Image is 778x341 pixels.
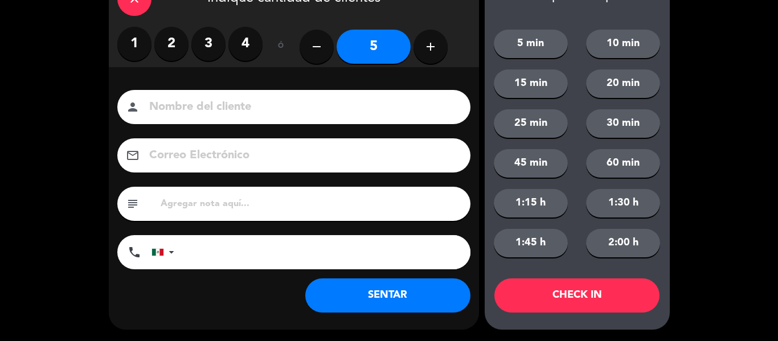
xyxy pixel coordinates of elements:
button: 15 min [494,69,568,98]
label: 1 [117,27,151,61]
button: 10 min [586,30,660,58]
i: remove [310,40,324,54]
div: ó [263,27,300,67]
input: Correo Electrónico [148,146,456,166]
button: 1:30 h [586,189,660,217]
button: 1:15 h [494,189,568,217]
i: person [126,100,140,114]
button: 20 min [586,69,660,98]
i: phone [128,245,141,259]
div: Mexico (México): +52 [152,236,178,269]
button: 25 min [494,109,568,138]
label: 3 [191,27,226,61]
button: 30 min [586,109,660,138]
button: 5 min [494,30,568,58]
button: 1:45 h [494,229,568,257]
button: 2:00 h [586,229,660,257]
button: SENTAR [305,278,470,313]
label: 2 [154,27,189,61]
button: 45 min [494,149,568,178]
button: CHECK IN [494,278,660,313]
label: 4 [228,27,263,61]
button: remove [300,30,334,64]
i: email [126,149,140,162]
i: add [424,40,437,54]
i: subject [126,197,140,211]
input: Nombre del cliente [148,97,456,117]
input: Agregar nota aquí... [159,196,462,212]
button: 60 min [586,149,660,178]
button: add [413,30,448,64]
